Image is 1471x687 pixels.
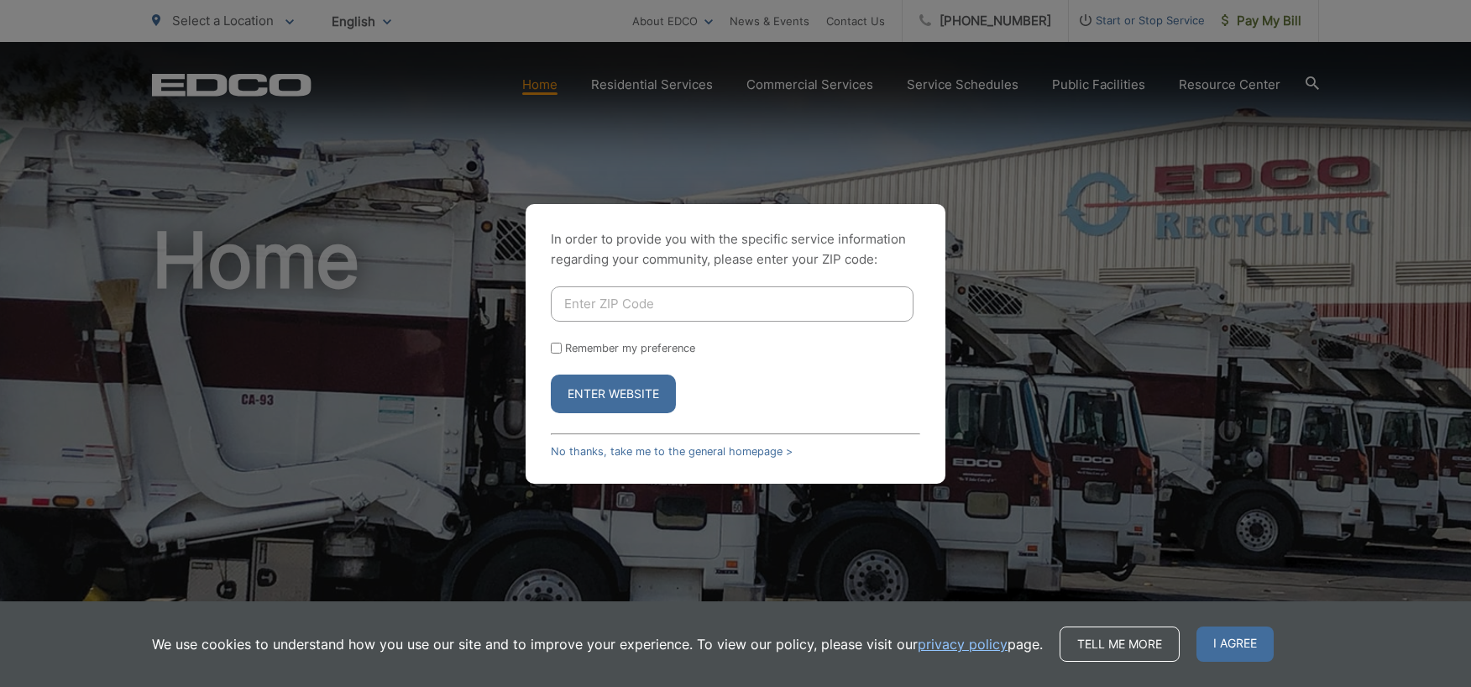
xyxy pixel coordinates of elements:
[918,634,1008,654] a: privacy policy
[1196,627,1274,662] span: I agree
[565,342,695,354] label: Remember my preference
[551,229,920,270] p: In order to provide you with the specific service information regarding your community, please en...
[551,445,793,458] a: No thanks, take me to the general homepage >
[551,375,676,413] button: Enter Website
[152,634,1043,654] p: We use cookies to understand how you use our site and to improve your experience. To view our pol...
[1060,627,1180,662] a: Tell me more
[551,286,913,322] input: Enter ZIP Code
